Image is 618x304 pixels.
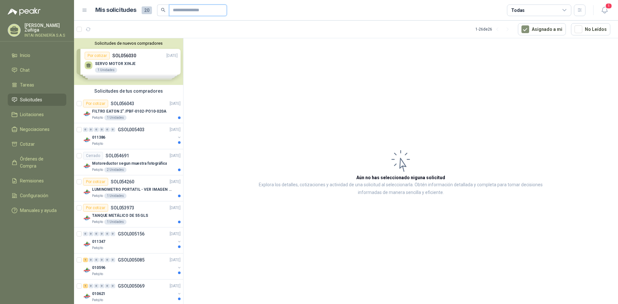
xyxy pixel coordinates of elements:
a: Manuales y ayuda [8,204,66,216]
div: 0 [110,232,115,236]
p: Patojito [92,272,103,277]
p: GSOL005156 [118,232,145,236]
p: SOL056043 [111,101,134,106]
div: 0 [99,284,104,288]
p: [DATE] [170,153,181,159]
p: [DATE] [170,127,181,133]
h3: Aún no has seleccionado niguna solicitud [356,174,445,181]
p: Patojito [92,115,103,120]
p: [DATE] [170,257,181,263]
span: Negociaciones [20,126,50,133]
a: 1 0 0 0 0 0 GSOL005069[DATE] Company Logo010621Patojito [83,282,182,303]
a: Tareas [8,79,66,91]
p: [DATE] [170,283,181,289]
span: Cotizar [20,141,35,148]
div: 0 [110,284,115,288]
div: 1 - 26 de 26 [475,24,513,34]
p: Patojito [92,298,103,303]
button: Solicitudes de nuevos compradores [77,41,181,46]
p: SOL053973 [111,206,134,210]
div: 0 [99,232,104,236]
div: Todas [511,7,525,14]
p: 011386 [92,134,105,141]
button: Asignado a mi [518,23,566,35]
a: Por cotizarSOL054260[DATE] Company LogoLUMINOMETRO PORTATIL - VER IMAGEN ADJUNTAPatojito1 Unidades [74,175,183,201]
a: Órdenes de Compra [8,153,66,172]
p: Patojito [92,193,103,198]
div: 0 [89,258,93,262]
a: Inicio [8,49,66,61]
p: Explora los detalles, cotizaciones y actividad de una solicitud al seleccionarla. Obtén informaci... [248,181,554,197]
div: 0 [99,258,104,262]
span: search [161,8,165,12]
button: No Leídos [571,23,610,35]
img: Company Logo [83,292,91,300]
a: Por cotizarSOL053973[DATE] Company LogoTANQUE METÁLICO DE 55 GLSPatojito1 Unidades [74,201,183,227]
p: Patojito [92,219,103,225]
p: [DATE] [170,179,181,185]
img: Company Logo [83,240,91,248]
p: GSOL005403 [118,127,145,132]
p: [PERSON_NAME] Zuñiga [24,23,66,32]
img: Company Logo [83,162,91,170]
div: 0 [94,232,99,236]
span: 1 [605,3,612,9]
span: Manuales y ayuda [20,207,57,214]
div: 0 [105,284,110,288]
div: 1 Unidades [104,193,126,198]
a: 0 0 0 0 0 0 GSOL005403[DATE] Company Logo011386Patojito [83,126,182,146]
p: Patojito [92,141,103,146]
span: Inicio [20,52,30,59]
a: Chat [8,64,66,76]
img: Company Logo [83,136,91,144]
p: 011347 [92,239,105,245]
div: 0 [94,284,99,288]
span: 20 [142,6,152,14]
div: 0 [99,127,104,132]
div: 0 [105,258,110,262]
div: 0 [89,127,93,132]
span: Licitaciones [20,111,44,118]
div: 0 [83,127,88,132]
div: Por cotizar [83,178,108,186]
div: 0 [89,232,93,236]
a: 0 0 0 0 0 0 GSOL005156[DATE] Company Logo011347Patojito [83,230,182,251]
div: 0 [89,284,93,288]
img: Company Logo [83,110,91,118]
div: Por cotizar [83,100,108,107]
div: Solicitudes de tus compradores [74,85,183,97]
div: 1 [83,284,88,288]
img: Company Logo [83,214,91,222]
button: 1 [599,5,610,16]
div: 0 [105,127,110,132]
div: 0 [83,232,88,236]
p: INTAI INGENIERÍA S.A.S [24,33,66,37]
p: Patojito [92,245,103,251]
div: Por cotizar [83,204,108,212]
p: 010621 [92,291,105,297]
div: 0 [94,127,99,132]
p: Motoreductor segun muestra fotográfica [92,161,167,167]
p: GSOL005069 [118,284,145,288]
span: Órdenes de Compra [20,155,60,170]
a: 1 0 0 0 0 0 GSOL005085[DATE] Company Logo010596Patojito [83,256,182,277]
span: Configuración [20,192,48,199]
a: Negociaciones [8,123,66,135]
img: Company Logo [83,188,91,196]
div: 2 Unidades [104,167,126,172]
div: 0 [94,258,99,262]
p: GSOL005085 [118,258,145,262]
a: Por cotizarSOL056043[DATE] Company LogoFILTRO EATON 2" /PBF-0102-PO10-020APatojito1 Unidades [74,97,183,123]
div: Solicitudes de nuevos compradoresPor cotizarSOL056030[DATE] SERVO MOTOR XINJE1 UnidadesPor cotiza... [74,38,183,85]
div: 0 [105,232,110,236]
a: Solicitudes [8,94,66,106]
p: [DATE] [170,205,181,211]
a: Configuración [8,189,66,202]
p: 010596 [92,265,105,271]
p: TANQUE METÁLICO DE 55 GLS [92,213,148,219]
img: Company Logo [83,266,91,274]
a: Remisiones [8,175,66,187]
div: 1 [83,258,88,262]
p: LUMINOMETRO PORTATIL - VER IMAGEN ADJUNTA [92,187,172,193]
span: Tareas [20,81,34,88]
